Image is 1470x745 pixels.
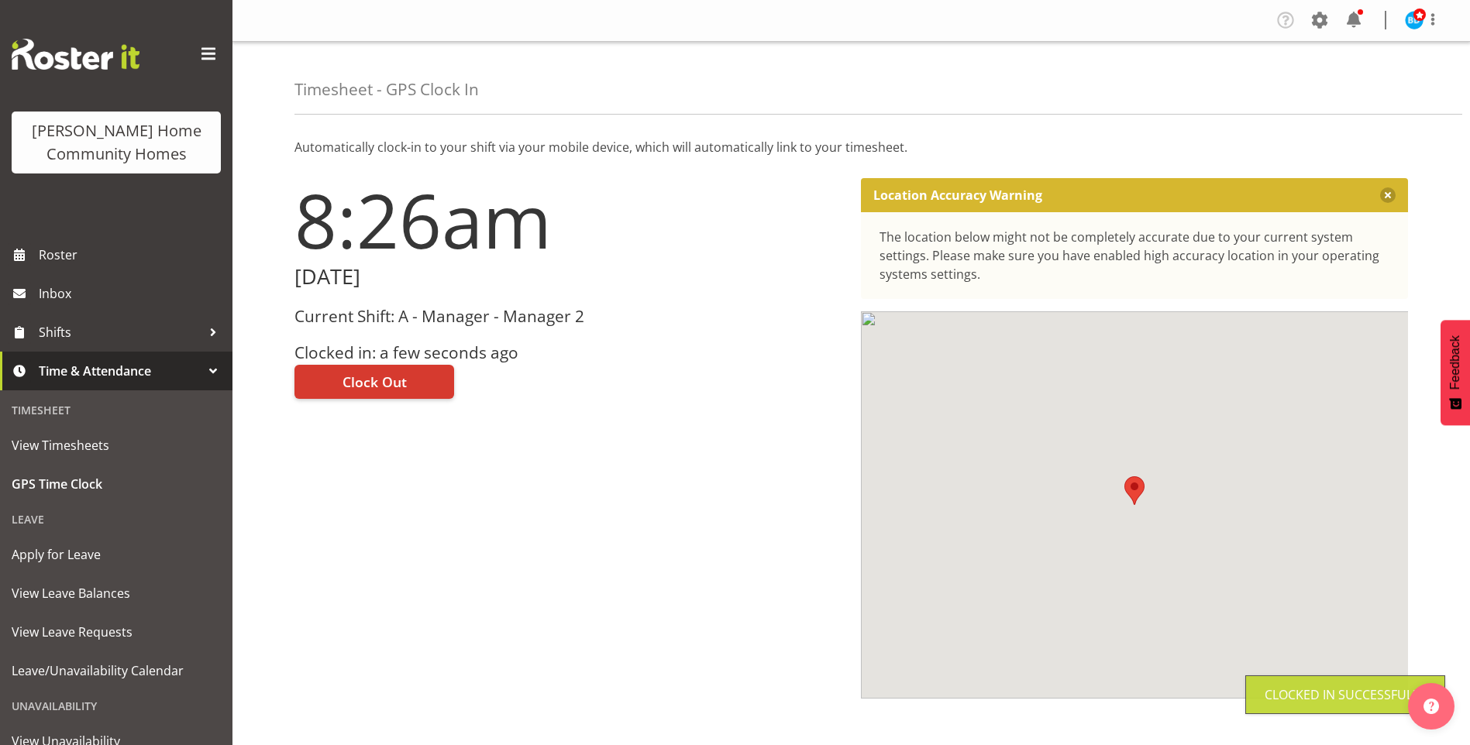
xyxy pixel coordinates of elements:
p: Automatically clock-in to your shift via your mobile device, which will automatically link to you... [294,138,1408,156]
div: Unavailability [4,690,229,722]
span: Shifts [39,321,201,344]
h1: 8:26am [294,178,842,262]
div: The location below might not be completely accurate due to your current system settings. Please m... [880,228,1390,283]
img: barbara-dunlop8515.jpg [1405,11,1424,29]
div: Leave [4,503,229,535]
p: Location Accuracy Warning [873,187,1042,203]
div: Clocked in Successfully [1265,685,1426,704]
div: Timesheet [4,394,229,426]
a: View Leave Requests [4,613,229,651]
h3: Clocked in: a few seconds ago [294,344,842,362]
button: Clock Out [294,365,454,399]
button: Close message [1380,187,1396,203]
a: View Timesheets [4,426,229,465]
button: Feedback - Show survey [1441,320,1470,425]
h2: [DATE] [294,265,842,289]
span: GPS Time Clock [12,472,221,496]
span: View Leave Requests [12,620,221,644]
img: Rosterit website logo [12,39,139,70]
span: Time & Attendance [39,359,201,383]
span: View Timesheets [12,434,221,457]
span: Clock Out [343,372,407,392]
a: GPS Time Clock [4,465,229,503]
span: View Leave Balances [12,582,221,605]
span: Inbox [39,282,225,305]
a: Leave/Unavailability Calendar [4,651,229,690]
h4: Timesheet - GPS Clock In [294,81,479,98]
h3: Current Shift: A - Manager - Manager 2 [294,307,842,325]
span: Feedback [1448,335,1462,390]
a: View Leave Balances [4,574,229,613]
a: Apply for Leave [4,535,229,574]
img: help-xxl-2.png [1424,699,1439,714]
span: Apply for Leave [12,543,221,566]
span: Roster [39,243,225,266]
div: [PERSON_NAME] Home Community Homes [27,119,205,166]
span: Leave/Unavailability Calendar [12,659,221,682]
